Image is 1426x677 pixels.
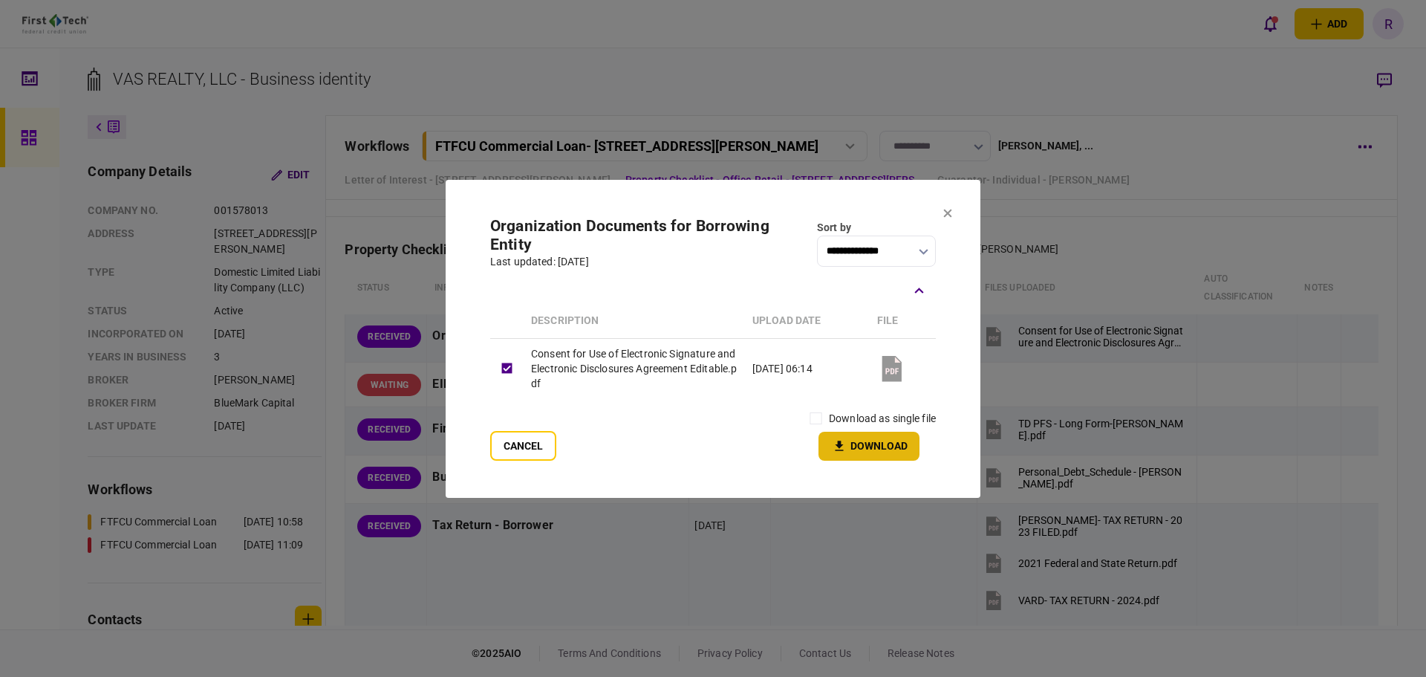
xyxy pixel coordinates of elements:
[870,303,936,338] th: file
[818,432,919,461] button: Download
[745,338,870,398] td: [DATE] 06:14
[829,411,936,427] label: download as single file
[817,219,936,235] div: Sort by
[490,253,810,269] div: last updated: [DATE]
[490,216,810,253] h2: Organization Documents for Borrowing Entity
[745,303,870,338] th: upload date
[524,338,745,398] td: Consent for Use of Electronic Signature and Electronic Disclosures Agreement Editable.pdf
[524,303,745,338] th: Description
[490,431,556,461] button: Cancel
